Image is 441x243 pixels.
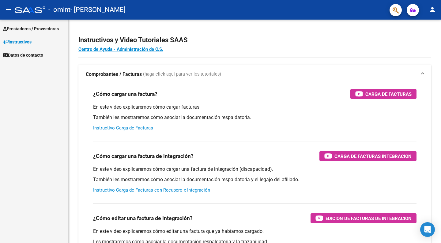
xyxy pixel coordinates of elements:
[326,215,412,222] span: Edición de Facturas de integración
[93,214,193,222] h3: ¿Cómo editar una factura de integración?
[78,65,431,84] mat-expansion-panel-header: Comprobantes / Facturas (haga click aquí para ver los tutoriales)
[350,89,417,99] button: Carga de Facturas
[334,152,412,160] span: Carga de Facturas Integración
[5,6,12,13] mat-icon: menu
[48,3,70,17] span: - omint
[93,187,210,193] a: Instructivo Carga de Facturas con Recupero x Integración
[311,213,417,223] button: Edición de Facturas de integración
[93,114,417,121] p: También les mostraremos cómo asociar la documentación respaldatoria.
[3,52,43,58] span: Datos de contacto
[93,152,194,160] h3: ¿Cómo cargar una factura de integración?
[3,39,32,45] span: Instructivos
[93,104,417,110] p: En este video explicaremos cómo cargar facturas.
[93,176,417,183] p: También les mostraremos cómo asociar la documentación respaldatoria y el legajo del afiliado.
[420,222,435,237] div: Open Intercom Messenger
[429,6,436,13] mat-icon: person
[365,90,412,98] span: Carga de Facturas
[93,90,157,98] h3: ¿Cómo cargar una factura?
[70,3,126,17] span: - [PERSON_NAME]
[93,228,417,235] p: En este video explicaremos cómo editar una factura que ya habíamos cargado.
[93,166,417,173] p: En este video explicaremos cómo cargar una factura de integración (discapacidad).
[78,34,431,46] h2: Instructivos y Video Tutoriales SAAS
[78,47,163,52] a: Centro de Ayuda - Administración de O.S.
[86,71,142,78] strong: Comprobantes / Facturas
[319,151,417,161] button: Carga de Facturas Integración
[3,25,59,32] span: Prestadores / Proveedores
[143,71,221,78] span: (haga click aquí para ver los tutoriales)
[93,125,153,131] a: Instructivo Carga de Facturas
